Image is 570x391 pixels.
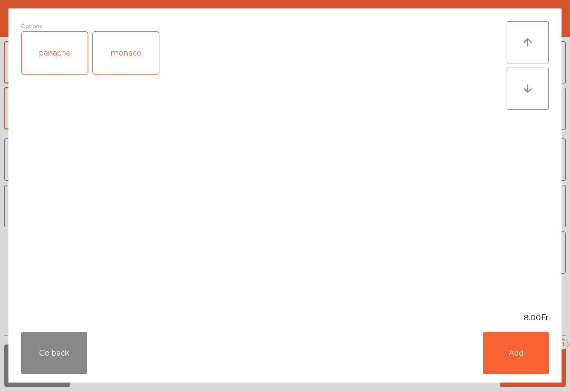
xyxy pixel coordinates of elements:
[8,312,562,323] div: 8.00Fr.
[507,21,549,63] button: arrow_upward
[21,332,87,374] button: Go back
[21,21,42,31] span: Options
[521,82,534,95] i: arrow_downward
[521,36,534,49] i: arrow_upward
[22,32,88,74] div: panache
[93,32,159,74] div: monaco
[507,68,549,110] button: arrow_downward
[483,332,549,374] button: Add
